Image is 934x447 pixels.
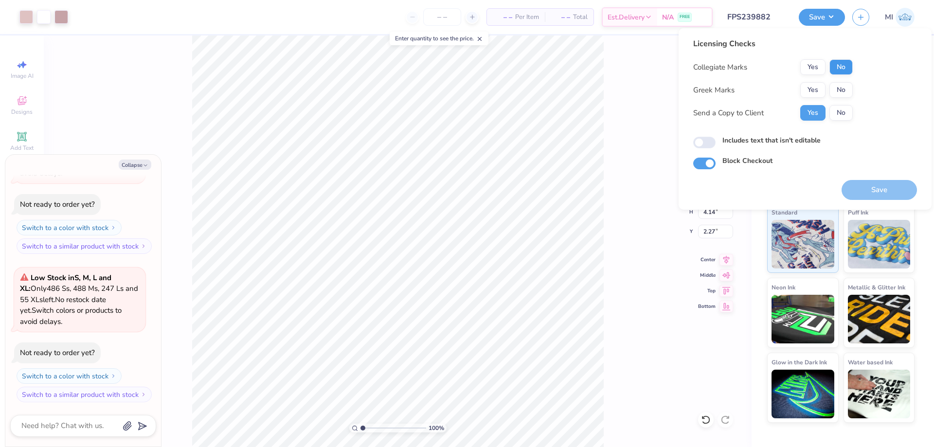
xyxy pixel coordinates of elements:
span: Middle [698,272,716,279]
a: MI [885,8,915,27]
input: – – [423,8,461,26]
img: Metallic & Glitter Ink [848,295,911,343]
div: Not ready to order yet? [20,199,95,209]
span: Center [698,256,716,263]
label: Includes text that isn't editable [722,135,821,145]
button: No [829,82,853,98]
span: Top [698,287,716,294]
span: Standard [772,207,797,217]
span: N/A [662,12,674,22]
span: Only 131 Ss, 61 Ms, 18 Ls and 15 XLs left. Switch colors or products to avoid delays. [20,125,129,178]
span: Image AI [11,72,34,80]
div: Enter quantity to see the price. [390,32,488,45]
span: Metallic & Glitter Ink [848,282,905,292]
button: Switch to a color with stock [17,220,122,235]
button: Switch to a similar product with stock [17,238,152,254]
div: Greek Marks [693,85,735,96]
div: Collegiate Marks [693,62,747,73]
img: Switch to a color with stock [110,225,116,231]
button: No [829,59,853,75]
div: Send a Copy to Client [693,107,764,119]
button: No [829,105,853,121]
img: Puff Ink [848,220,911,268]
img: Switch to a similar product with stock [141,243,146,249]
span: MI [885,12,893,23]
span: Puff Ink [848,207,868,217]
button: Save [799,9,845,26]
span: Per Item [515,12,539,22]
span: Designs [11,108,33,116]
span: – – [551,12,570,22]
span: Only 486 Ss, 488 Ms, 247 Ls and 55 XLs left. Switch colors or products to avoid delays. [20,273,138,326]
button: Yes [800,82,826,98]
button: Collapse [119,160,151,170]
img: Water based Ink [848,370,911,418]
span: Est. Delivery [608,12,645,22]
img: Switch to a color with stock [110,373,116,379]
span: Water based Ink [848,357,893,367]
span: Add Text [10,144,34,152]
span: – – [493,12,512,22]
span: 100 % [429,424,444,432]
button: Yes [800,59,826,75]
img: Mark Isaac [896,8,915,27]
label: Block Checkout [722,156,772,166]
img: Neon Ink [772,295,834,343]
span: Total [573,12,588,22]
div: Licensing Checks [693,38,853,50]
button: Yes [800,105,826,121]
button: Switch to a color with stock [17,368,122,384]
img: Standard [772,220,834,268]
span: FREE [680,14,690,20]
button: Switch to a similar product with stock [17,387,152,402]
strong: Low Stock in S, M, L and XL : [20,273,111,294]
img: Glow in the Dark Ink [772,370,834,418]
input: Untitled Design [720,7,791,27]
img: Switch to a similar product with stock [141,392,146,397]
span: Bottom [698,303,716,310]
div: Not ready to order yet? [20,348,95,358]
span: Glow in the Dark Ink [772,357,827,367]
span: No restock date yet. [20,295,106,316]
span: Neon Ink [772,282,795,292]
